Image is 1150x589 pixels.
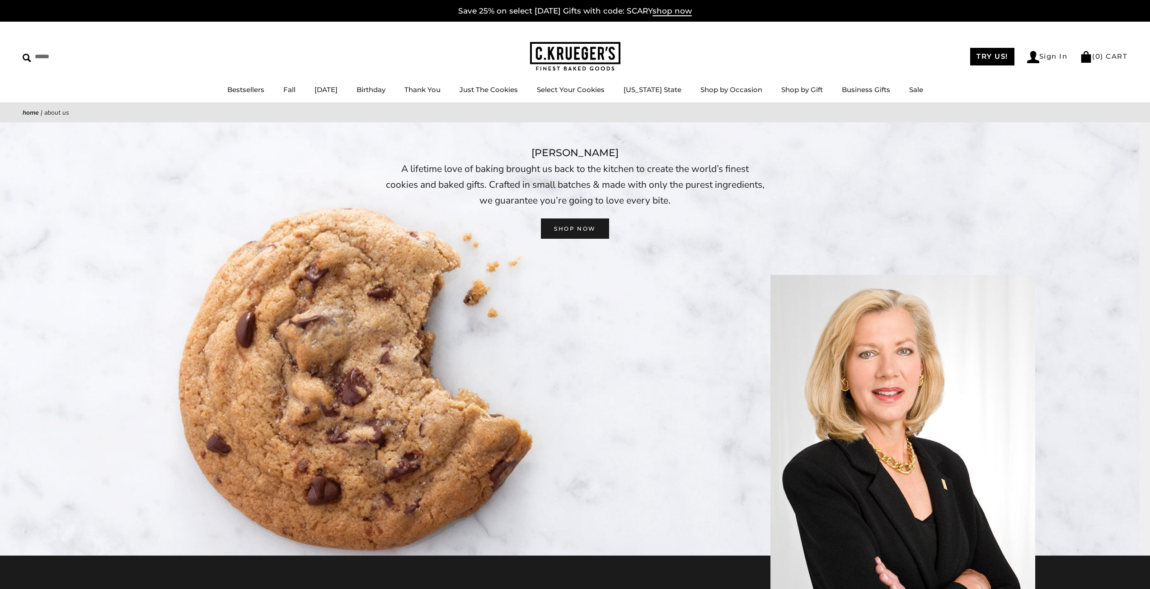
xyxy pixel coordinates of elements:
img: Search [23,54,31,62]
img: Bag [1080,51,1092,63]
a: Select Your Cookies [537,85,605,94]
a: Bestsellers [227,85,264,94]
a: Save 25% on select [DATE] Gifts with code: SCARYshop now [458,6,692,16]
img: C.KRUEGER'S [530,42,620,71]
a: TRY US! [970,48,1014,65]
input: Search [23,50,130,64]
span: | [41,108,42,117]
a: Sign In [1027,51,1068,63]
a: Business Gifts [842,85,890,94]
span: 0 [1095,52,1101,60]
a: Just The Cookies [460,85,518,94]
a: SHOP NOW [541,218,609,239]
a: Shop by Gift [781,85,823,94]
nav: breadcrumbs [23,107,1127,118]
img: Account [1027,51,1039,63]
a: Thank You [404,85,441,94]
a: Birthday [357,85,385,94]
a: Sale [909,85,923,94]
p: A lifetime love of baking brought us back to the kitchen to create the world’s finest cookies and... [385,161,765,208]
a: (0) CART [1080,52,1127,60]
a: Shop by Occasion [700,85,762,94]
span: shop now [652,6,692,16]
a: [DATE] [314,85,338,94]
a: Home [23,108,39,117]
a: [US_STATE] State [624,85,681,94]
a: Fall [283,85,296,94]
span: About Us [44,108,69,117]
